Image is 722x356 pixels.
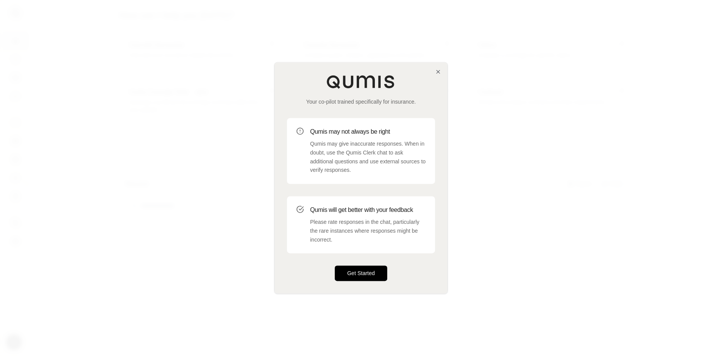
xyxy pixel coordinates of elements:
[335,266,387,281] button: Get Started
[310,127,426,136] h3: Qumis may not always be right
[310,205,426,215] h3: Qumis will get better with your feedback
[310,218,426,244] p: Please rate responses in the chat, particularly the rare instances where responses might be incor...
[326,75,396,89] img: Qumis Logo
[287,98,435,106] p: Your co-pilot trained specifically for insurance.
[310,139,426,175] p: Qumis may give inaccurate responses. When in doubt, use the Qumis Clerk chat to ask additional qu...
